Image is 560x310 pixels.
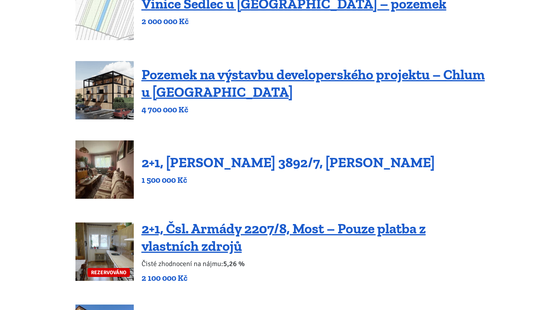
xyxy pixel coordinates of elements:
a: 2+1, [PERSON_NAME] 3892/7, [PERSON_NAME] [142,154,435,171]
p: 2 000 000 Kč [142,16,446,27]
a: Pozemek na výstavbu developerského projektu – Chlum u [GEOGRAPHIC_DATA] [142,66,485,100]
a: REZERVOVÁNO [75,222,134,281]
p: Čisté zhodnocení na nájmu: [142,258,485,269]
span: REZERVOVÁNO [87,268,130,277]
p: 2 100 000 Kč [142,273,485,284]
b: 5,26 % [223,259,245,268]
p: 4 700 000 Kč [142,104,485,115]
a: 2+1, Čsl. Armády 2207/8, Most – Pouze platba z vlastních zdrojů [142,220,426,254]
p: 1 500 000 Kč [142,175,435,186]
